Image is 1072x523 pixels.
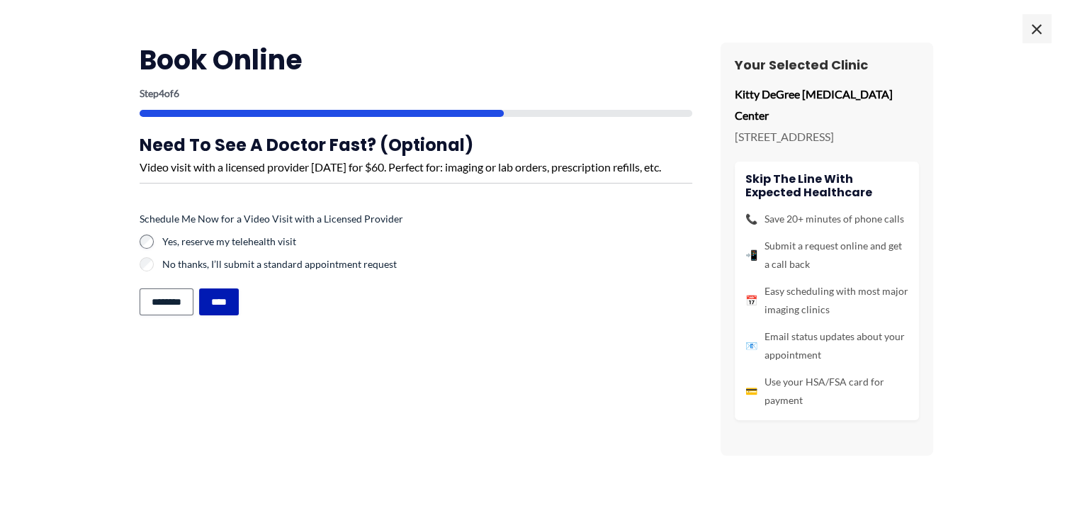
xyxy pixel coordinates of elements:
[745,246,757,264] span: 📲
[140,43,692,77] h2: Book Online
[745,327,908,364] li: Email status updates about your appointment
[162,257,692,271] label: No thanks, I’ll submit a standard appointment request
[140,134,692,156] h3: Need to see a doctor fast? (Optional)
[745,282,908,319] li: Easy scheduling with most major imaging clinics
[140,157,692,178] div: Video visit with a licensed provider [DATE] for $60. Perfect for: imaging or lab orders, prescrip...
[745,210,908,228] li: Save 20+ minutes of phone calls
[140,89,692,99] p: Step of
[745,237,908,274] li: Submit a request online and get a call back
[745,210,757,228] span: 📞
[745,337,757,355] span: 📧
[140,212,403,226] legend: Schedule Me Now for a Video Visit with a Licensed Provider
[174,87,179,99] span: 6
[745,373,908,410] li: Use your HSA/FSA card for payment
[745,291,757,310] span: 📅
[162,235,692,249] label: Yes, reserve my telehealth visit
[745,172,908,199] h4: Skip the line with Expected Healthcare
[1022,14,1051,43] span: ×
[735,126,919,147] p: [STREET_ADDRESS]
[735,57,919,73] h3: Your Selected Clinic
[735,84,919,125] p: Kitty DeGree [MEDICAL_DATA] Center
[745,382,757,400] span: 💳
[159,87,164,99] span: 4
